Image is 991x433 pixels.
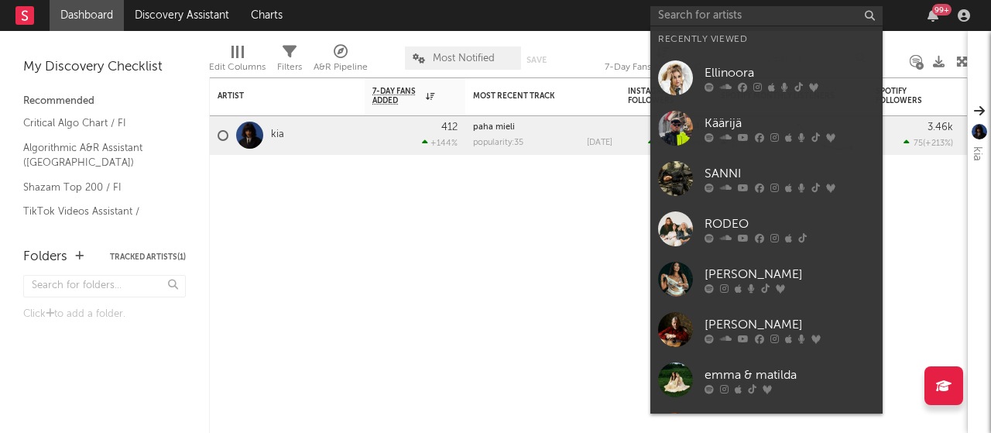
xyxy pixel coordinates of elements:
div: Filters [277,58,302,77]
div: [PERSON_NAME] [705,265,875,284]
a: TikTok Videos Assistant / [DEMOGRAPHIC_DATA] [23,203,170,235]
div: ( ) [904,138,953,148]
a: RODEO [650,204,883,254]
div: paha mieli [473,123,612,132]
div: Instagram Followers [628,87,682,105]
button: Save [526,56,547,64]
div: [PERSON_NAME] [705,315,875,334]
a: Shazam Top 200 / FI [23,179,170,196]
div: 3.46k [928,122,953,132]
div: Ellinoora [705,64,875,82]
span: 7-Day Fans Added [372,87,422,105]
div: kia [968,146,986,161]
div: 412 [441,122,458,132]
div: RODEO [705,215,875,233]
div: Folders [23,248,67,266]
a: emma & matilda [650,355,883,405]
div: Click to add a folder. [23,305,186,324]
a: Ellinoora [650,53,883,103]
input: Search for artists [650,6,883,26]
span: 75 [914,139,923,148]
div: Artist [218,91,334,101]
div: Edit Columns [209,39,266,84]
div: Edit Columns [209,58,266,77]
div: A&R Pipeline [314,58,368,77]
div: Spotify Followers [876,87,930,105]
a: paha mieli [473,123,515,132]
a: Critical Algo Chart / FI [23,115,170,132]
a: [PERSON_NAME] [650,254,883,304]
div: Recommended [23,92,186,111]
div: popularity: 35 [473,139,523,147]
a: [PERSON_NAME] [650,304,883,355]
div: Käärijä [705,114,875,132]
div: 7-Day Fans Added (7-Day Fans Added) [605,58,721,77]
div: +144 % [422,138,458,148]
div: ( ) [648,138,705,148]
a: Käärijä [650,103,883,153]
div: Filters [277,39,302,84]
a: Algorithmic A&R Assistant ([GEOGRAPHIC_DATA]) [23,139,170,171]
button: Tracked Artists(1) [110,253,186,261]
div: Most Recent Track [473,91,589,101]
div: My Discovery Checklist [23,58,186,77]
a: SANNI [650,153,883,204]
input: Search for folders... [23,275,186,297]
div: A&R Pipeline [314,39,368,84]
a: kia [271,129,284,142]
span: Most Notified [433,53,495,64]
div: Recently Viewed [658,30,875,49]
div: SANNI [705,164,875,183]
button: 99+ [928,9,938,22]
div: emma & matilda [705,366,875,384]
span: +213 % [925,139,951,148]
div: 99 + [932,4,952,15]
div: [DATE] [587,139,612,147]
div: 7-Day Fans Added (7-Day Fans Added) [605,39,721,84]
